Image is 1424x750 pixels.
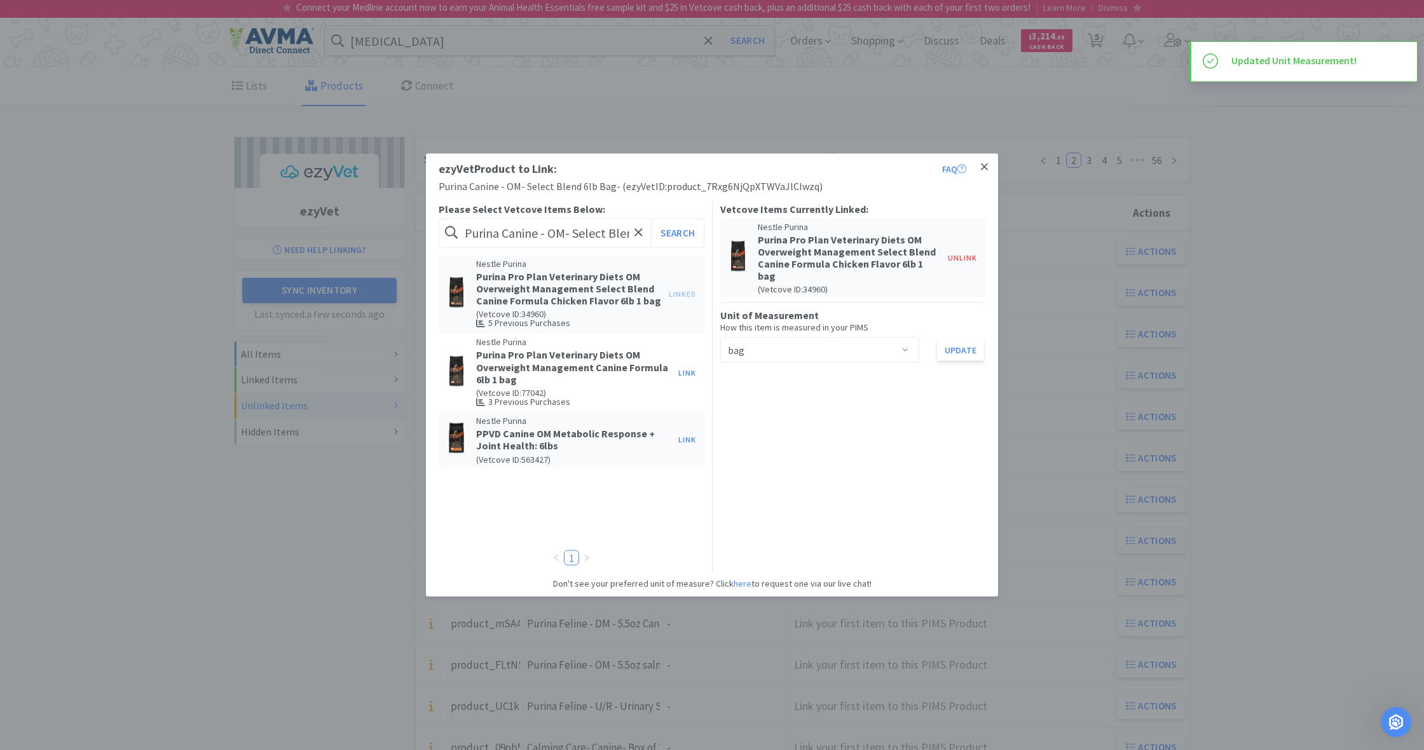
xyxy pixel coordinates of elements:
[672,364,702,382] button: Link
[1381,707,1411,737] iframe: Intercom live chat
[476,337,672,346] h6: Nestle Purina
[565,550,578,564] a: 1
[937,339,984,361] button: Update
[488,396,570,407] span: 3 Previous Purchases
[728,338,744,362] div: bag
[439,160,557,179] div: ezyVet Product to Link:
[476,416,672,425] h6: Nestle Purina
[20,280,198,343] div: Hi there! Thank you for contacting Vetcove Support! We’ve received your message and the next avai...
[223,5,246,28] div: Close
[758,285,942,294] h6: (Vetcove ID: 34960 )
[56,205,234,255] div: So question can I not link this stuff from sync inventory all Products instead of having to wait ...
[672,431,702,449] button: Link
[1231,53,1404,68] h3: Updated Unit Measurement!
[552,554,560,562] i: icon: left
[583,554,591,562] i: icon: right
[476,454,672,463] h6: (Vetcove ID: 563427 )
[62,16,158,29] p: The team can also help
[758,222,942,231] h6: Nestle Purina
[942,163,966,175] a: FAQ
[441,276,472,308] img: 2a77c7c358dc4b4ebd45f6d506ecb667_483055.png
[579,550,594,565] li: Next Page
[941,249,983,266] button: Unlink
[10,198,244,273] div: Susan says…
[46,198,244,262] div: So question can I not link this stuff from sync inventory all Products instead of having to wait ...
[10,273,244,404] div: Operator says…
[651,218,704,247] button: Search
[60,416,71,426] button: Gif picker
[439,203,704,215] h5: Please Select Vetcove Items Below:
[439,178,985,194] div: Purina Canine - OM- Select Blend 6lb Bag - ( ezyVet ID: product_7Rxg6NjQpXTWVaJlCIwzq )
[8,5,32,29] button: go back
[722,240,754,271] img: 2a77c7c358dc4b4ebd45f6d506ecb667_483055.png
[564,550,579,565] li: 1
[476,388,672,397] h6: (Vetcove ID: 77042 )
[40,416,50,426] button: Emoji picker
[10,273,209,394] div: Hi there! Thank you for contacting Vetcove Support! We’ve received your message and the next avai...
[476,428,672,452] h5: PPVD Canine OM Metabolic Response + Joint Health: 6lbs
[441,355,472,387] img: 1b05bc36cca04b778007ef63056ace63_483053.png
[11,390,243,411] textarea: Message…
[476,310,662,318] h6: (Vetcove ID: 34960 )
[476,349,672,386] h5: Purina Pro Plan Veterinary Diets OM Overweight Management Canine Formula 6lb 1 bag
[720,310,986,322] h5: Unit of Measurement
[476,270,662,307] h5: Purina Pro Plan Veterinary Diets OM Overweight Management Select Blend Canine Formula Chicken Fla...
[439,218,704,247] input: Search for Vetcove items...
[199,5,223,29] button: Home
[81,416,91,426] button: Start recording
[20,416,30,426] button: Upload attachment
[20,349,198,386] div: Please be sure to reply with any details regarding your inquiry so we can assist you as quickly a...
[553,576,872,590] h6: Don't see your preferred unit of measure? Click to request one via our live chat!
[720,203,868,215] h5: Vetcove Items Currently Linked:
[549,550,564,565] li: Previous Page
[39,90,231,174] div: The typical Vetcove Clinic Purchasing Support support operating hours are 8am-8pm EST [DATE]-[DAT...
[62,6,107,16] h1: Operator
[441,422,472,454] img: 32c425502fdf466c8154b231f2d4fee7_399664.png
[720,322,986,332] h6: How this item is measured in your PIMS
[758,233,942,282] h5: Purina Pro Plan Veterinary Diets OM Overweight Management Select Blend Canine Formula Chicken Fla...
[734,577,751,589] a: here
[218,411,238,432] button: Send a message…
[36,7,57,27] img: Profile image for Operator
[488,317,570,329] span: 5 Previous Purchases
[476,259,662,268] h6: Nestle Purina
